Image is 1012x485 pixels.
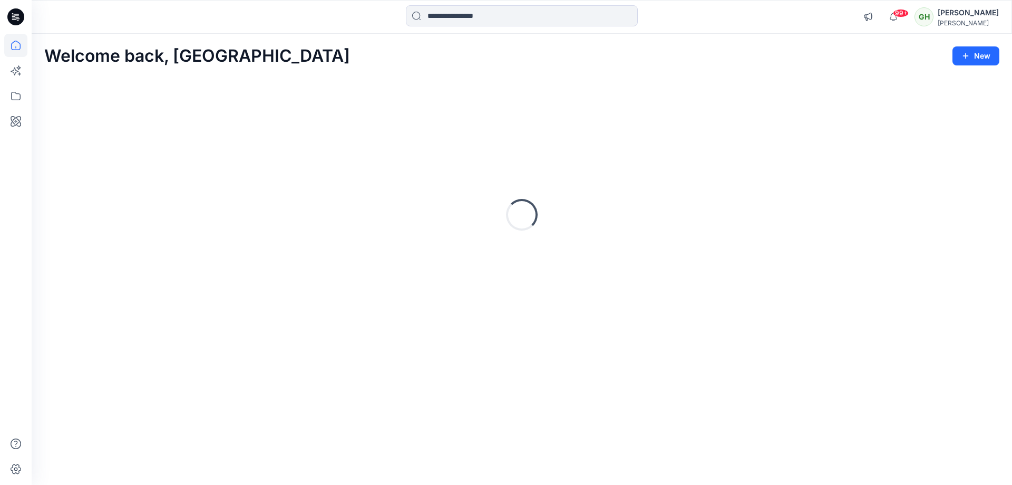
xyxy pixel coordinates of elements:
[893,9,909,17] span: 99+
[914,7,933,26] div: GH
[952,46,999,65] button: New
[938,19,999,27] div: [PERSON_NAME]
[938,6,999,19] div: [PERSON_NAME]
[44,46,350,66] h2: Welcome back, [GEOGRAPHIC_DATA]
